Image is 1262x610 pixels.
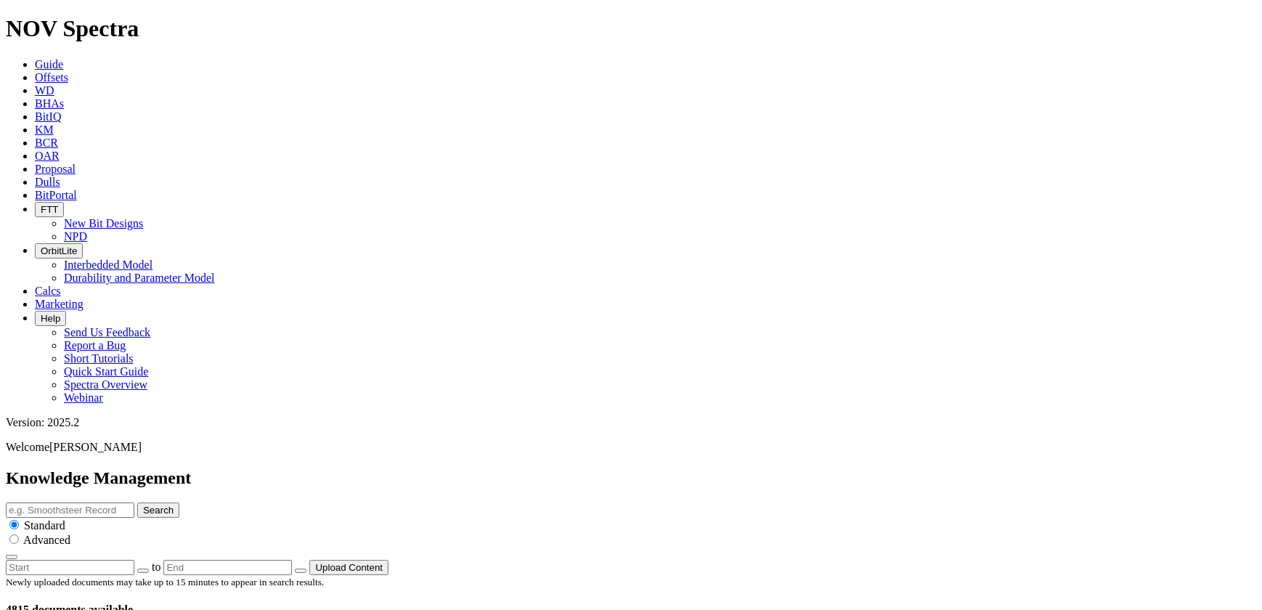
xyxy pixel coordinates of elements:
[35,58,63,70] a: Guide
[35,311,66,326] button: Help
[35,243,83,259] button: OrbitLite
[35,110,61,123] a: BitIQ
[6,416,1256,429] div: Version: 2025.2
[6,503,134,518] input: e.g. Smoothsteer Record
[64,365,148,378] a: Quick Start Guide
[24,519,65,532] span: Standard
[64,378,147,391] a: Spectra Overview
[6,468,1256,488] h2: Knowledge Management
[23,534,70,546] span: Advanced
[152,561,160,573] span: to
[6,15,1256,42] h1: NOV Spectra
[64,339,126,351] a: Report a Bug
[6,577,324,587] small: Newly uploaded documents may take up to 15 minutes to appear in search results.
[309,560,388,575] button: Upload Content
[35,298,84,310] a: Marketing
[137,503,179,518] button: Search
[6,560,134,575] input: Start
[35,84,54,97] a: WD
[35,176,60,188] a: Dulls
[41,204,58,215] span: FTT
[41,245,77,256] span: OrbitLite
[64,217,143,229] a: New Bit Designs
[41,313,60,324] span: Help
[35,202,64,217] button: FTT
[64,326,150,338] a: Send Us Feedback
[64,259,152,271] a: Interbedded Model
[35,285,61,297] a: Calcs
[64,352,134,365] a: Short Tutorials
[35,123,54,136] a: KM
[6,441,1256,454] p: Welcome
[35,137,58,149] a: BCR
[35,97,64,110] a: BHAs
[64,230,87,243] a: NPD
[49,441,142,453] span: [PERSON_NAME]
[35,189,77,201] a: BitPortal
[35,163,76,175] a: Proposal
[64,391,103,404] a: Webinar
[35,150,60,162] a: OAR
[163,560,292,575] input: End
[64,272,215,284] a: Durability and Parameter Model
[35,71,68,84] a: Offsets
